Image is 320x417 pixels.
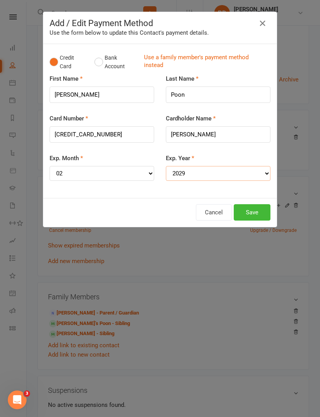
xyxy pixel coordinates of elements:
[166,114,216,123] label: Cardholder Name
[50,28,270,37] div: Use the form below to update this Contact's payment details.
[166,74,199,83] label: Last Name
[50,126,154,143] input: XXXX-XXXX-XXXX-XXXX
[50,154,83,163] label: Exp. Month
[166,154,194,163] label: Exp. Year
[50,114,88,123] label: Card Number
[94,50,138,74] button: Bank Account
[8,390,27,409] iframe: Intercom live chat
[166,126,270,143] input: Name on card
[256,17,269,30] button: Close
[50,74,83,83] label: First Name
[24,390,30,397] span: 3
[144,53,267,71] a: Use a family member's payment method instead
[234,204,270,221] button: Save
[50,50,86,74] button: Credit Card
[50,18,270,28] h4: Add / Edit Payment Method
[196,204,232,221] button: Cancel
